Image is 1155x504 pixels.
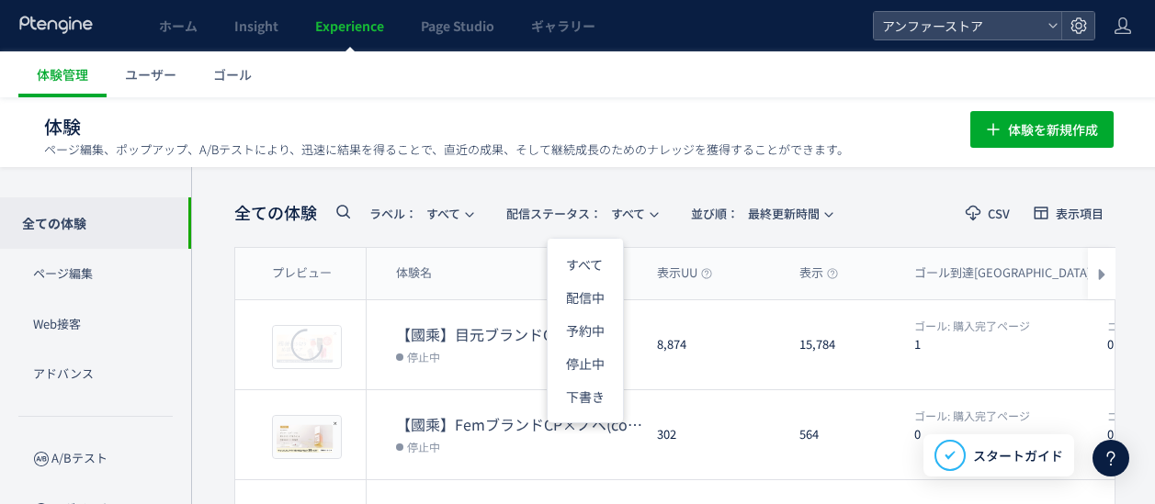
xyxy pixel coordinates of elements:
span: 最終更新時間 [691,198,820,229]
div: 564 [785,390,900,479]
span: 停止中 [407,437,440,455]
button: 体験を新規作成 [970,111,1114,148]
span: アンファーストア [877,12,1040,39]
dt: 【國乘】FemブランドCP×ノベ(copy) [396,414,642,435]
span: スタートガイド [973,446,1063,465]
div: 302 [642,390,785,479]
button: 配信ステータス​：すべて [494,198,668,228]
button: 表示項目 [1022,198,1115,228]
span: ユーザー [125,65,176,84]
span: 体験名 [396,264,432,282]
span: 表示UU [657,264,712,282]
span: Insight [234,17,278,35]
li: すべて [548,248,623,281]
li: 配信中 [548,281,623,314]
li: 停止中 [548,347,623,380]
li: 下書き [548,380,623,413]
span: 並び順： [691,205,739,222]
span: プレビュー [272,264,332,282]
span: Page Studio [421,17,494,35]
span: すべて [369,198,460,229]
li: 予約中 [548,314,623,347]
div: 8,874 [642,300,785,389]
span: 体験管理 [37,65,88,84]
span: ラベル： [369,205,417,222]
span: ホーム [159,17,198,35]
span: 表示項目 [1056,207,1104,219]
button: CSV [954,198,1022,228]
span: ギャラリー [531,17,595,35]
span: 配信ステータス​： [506,205,602,222]
dt: 【國乘】目元ブランドCP×ノベ [396,324,642,345]
p: ページ編集、ポップアップ、A/Bテストにより、迅速に結果を得ることで、直近の成果、そして継続成長のためのナレッジを獲得することができます。 [44,141,849,158]
span: 体験を新規作成 [1008,111,1098,148]
span: すべて [506,198,645,229]
span: CSV [988,207,1010,219]
button: ラベル：すべて [357,198,483,228]
span: ゴール [213,65,252,84]
span: ゴール到達[GEOGRAPHIC_DATA] [914,264,1105,282]
button: 並び順：最終更新時間 [679,198,843,228]
h1: 体験 [44,114,930,140]
span: Experience [315,17,384,35]
div: 15,784 [785,300,900,389]
span: 表示 [799,264,838,282]
img: 585faebafc083f8e6db2054342fda7ba1758077915610.png [277,420,337,454]
span: 全ての体験 [234,201,317,225]
span: 停止中 [407,347,440,365]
